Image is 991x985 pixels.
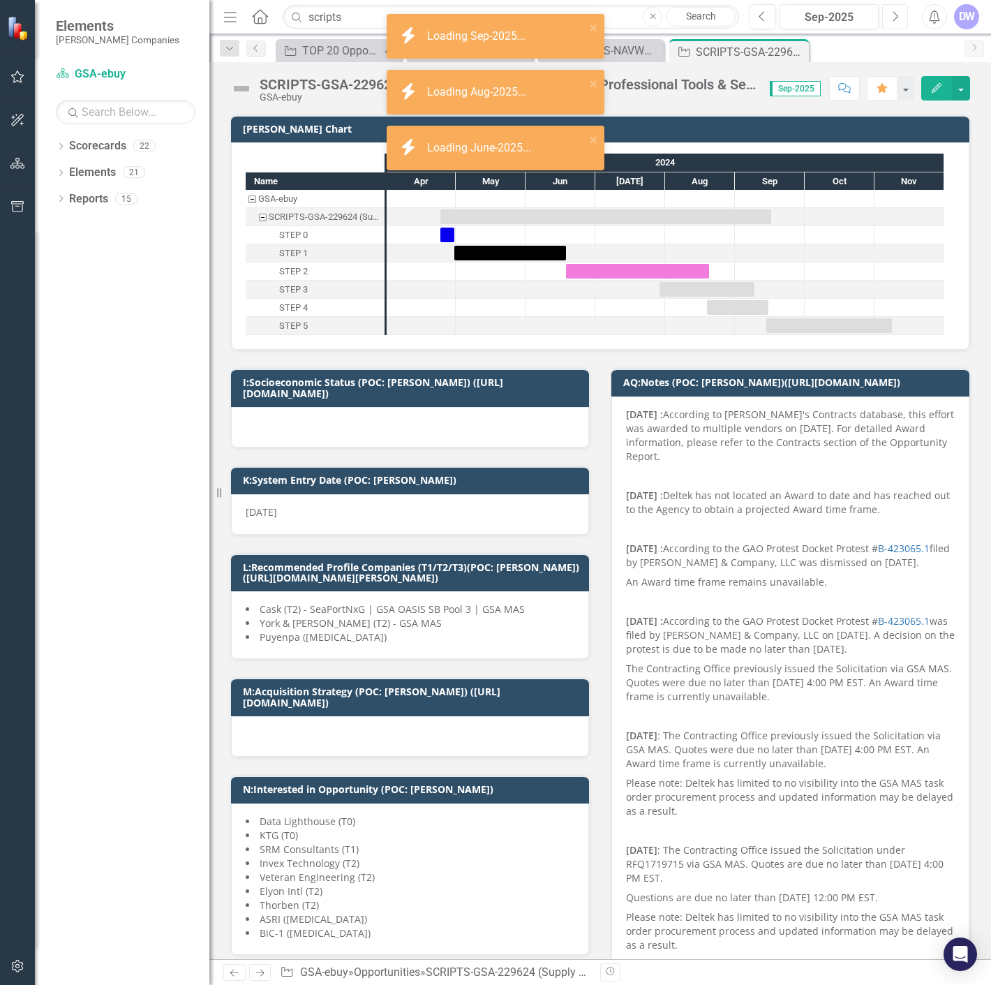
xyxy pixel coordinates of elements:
div: Task: GSA-ebuy Start date: 2024-04-24 End date: 2024-04-25 [246,190,385,208]
p: The Contracting Office previously issued the Solicitation via GSA MAS. Quotes were due no later t... [626,659,955,706]
div: SCRIPTS-GSA-229624 (Supply Chain Risk Illumination Professional Tools & Services) [246,208,385,226]
span: KTG (T0) [260,829,298,842]
div: GSA-ebuy [246,190,385,208]
a: Search [666,7,736,27]
div: STEP 0 [246,226,385,244]
div: GSA-ebuy [260,92,756,103]
div: Task: Start date: 2024-09-14 End date: 2024-11-08 [766,318,892,333]
a: Scorecards [69,138,126,154]
div: SCRIPTS-GSA-229624 (Supply Chain Risk Illumination Professional Tools & Services) [269,208,380,226]
span: SRM Consultants (T1) [260,843,359,856]
p: An Award time frame remains unavailable. [626,572,955,592]
strong: [DATE] [626,729,657,742]
div: Aug [665,172,735,191]
div: Loading Sep-2025... [427,29,529,45]
button: close [589,131,599,147]
div: Task: Start date: 2024-04-30 End date: 2024-06-18 [246,244,385,262]
div: STEP 5 [246,317,385,335]
div: Name [246,172,385,190]
div: Task: Start date: 2024-04-30 End date: 2024-06-18 [454,246,566,260]
p: : The Contracting Office previously issued the Solicitation via GSA MAS. Quotes were due no later... [626,726,955,773]
div: Nov [874,172,944,191]
div: Open Intercom Messenger [944,938,977,971]
div: COSMOS-NAVWAR-SEAPORT-253279 (COSMOS Engineering, Maintenance, Sustainment, and Enhancement Support) [565,42,660,59]
strong: [DATE] : [626,542,663,555]
div: Task: Start date: 2024-06-18 End date: 2024-08-20 [566,264,709,279]
a: TOP 20 Opportunities ([DATE] Process) [279,42,380,59]
h3: [PERSON_NAME] Chart [243,124,962,134]
div: SCRIPTS-GSA-229624 (Supply Chain Risk Illumination Professional Tools & Services) [260,77,756,92]
div: STEP 0 [279,226,308,244]
div: TOP 20 Opportunities ([DATE] Process) [302,42,380,59]
a: GSA-ebuy [56,66,195,82]
img: Not Defined [230,77,253,100]
div: Task: Start date: 2024-07-29 End date: 2024-09-09 [246,281,385,299]
input: Search Below... [56,100,195,124]
h3: K:System Entry Date (POC: [PERSON_NAME]) [243,475,582,485]
div: STEP 4 [246,299,385,317]
p: : The Contracting Office issued the Solicitation under RFQ1719715 via GSA MAS. Quotes are due no ... [626,840,955,888]
img: ClearPoint Strategy [7,15,31,40]
h3: M:Acquisition Strategy (POC: [PERSON_NAME]) ([URL][DOMAIN_NAME]) [243,686,582,708]
div: Task: Start date: 2024-06-18 End date: 2024-08-20 [246,262,385,281]
a: Elements [69,165,116,181]
div: STEP 2 [279,262,308,281]
span: Puyenpa ([MEDICAL_DATA]) [260,630,387,644]
div: Jul [595,172,665,191]
h3: N:Interested in Opportunity (POC: [PERSON_NAME]) [243,784,582,794]
div: Sep [735,172,805,191]
div: STEP 3 [279,281,308,299]
div: Oct [805,172,874,191]
strong: [DATE] [626,843,657,857]
p: Deltek has not located an Award to date and has reached out to the Agency to obtain a projected A... [626,486,955,519]
button: close [589,20,599,36]
span: [DATE] [246,505,277,519]
h3: AQ:Notes (POC: [PERSON_NAME])([URL][DOMAIN_NAME]) [623,377,962,387]
button: DW [954,4,979,29]
h3: I:Socioeconomic Status (POC: [PERSON_NAME]) ([URL][DOMAIN_NAME]) [243,377,582,399]
a: B-423065.1 [878,614,930,628]
strong: [DATE] : [626,489,663,502]
div: SCRIPTS-GSA-229624 (Supply Chain Risk Illumination Professional Tools & Services) [426,965,845,979]
div: STEP 4 [279,299,308,317]
div: Loading Aug-2025... [427,84,530,101]
span: Veteran Engineering (T2) [260,871,375,884]
div: 2024 [387,154,944,172]
div: 22 [133,140,156,152]
div: Task: Start date: 2024-09-14 End date: 2024-11-08 [246,317,385,335]
div: STEP 1 [279,244,308,262]
div: 21 [123,167,145,179]
span: Invex Technology (T2) [260,857,359,870]
div: 15 [115,193,137,205]
strong: [DATE] : [626,614,663,628]
span: ASRI ([MEDICAL_DATA]) [260,912,367,926]
div: Task: Start date: 2024-08-19 End date: 2024-09-15 [707,300,768,315]
div: Task: Start date: 2024-08-19 End date: 2024-09-15 [246,299,385,317]
input: Search ClearPoint... [283,5,739,29]
div: Task: Start date: 2024-04-24 End date: 2024-09-16 [246,208,385,226]
a: Reports [69,191,108,207]
p: According to the GAO Protest Docket Protest # was filed by [PERSON_NAME] & Company, LLC on [DATE]... [626,612,955,659]
div: Sep-2025 [784,9,874,26]
strong: [DATE] : [626,408,663,421]
div: Task: Start date: 2024-04-24 End date: 2024-04-30 [246,226,385,244]
span: BiC-1 ([MEDICAL_DATA]) [260,926,371,940]
span: Sep-2025 [770,81,821,96]
p: According to [PERSON_NAME]'s Contracts database, this effort was awarded to multiple vendors on [... [626,408,955,466]
p: According to the GAO Protest Docket Protest # filed by [PERSON_NAME] & Company, LLC was dismissed... [626,539,955,572]
span: Cask (T2) - SeaPortNxG | GSA OASIS SB Pool 3 | GSA MAS [260,602,525,616]
p: Questions are due no later than [DATE] 12:00 PM EST. [626,888,955,908]
div: STEP 5 [279,317,308,335]
span: York & [PERSON_NAME] (T2) - GSA MAS [260,616,442,630]
span: Elements [56,17,179,34]
p: Please note: Deltek has limited to no visibility into the GSA MAS task order procurement process ... [626,908,955,955]
div: » » [280,965,590,981]
button: close [589,75,599,91]
div: Loading June-2025... [427,140,535,156]
span: Thorben (T2) [260,898,319,912]
a: GSA-ebuy [300,965,348,979]
a: B-423065.1 [878,542,930,555]
span: Data Lighthouse (T0) [260,815,355,828]
div: STEP 1 [246,244,385,262]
